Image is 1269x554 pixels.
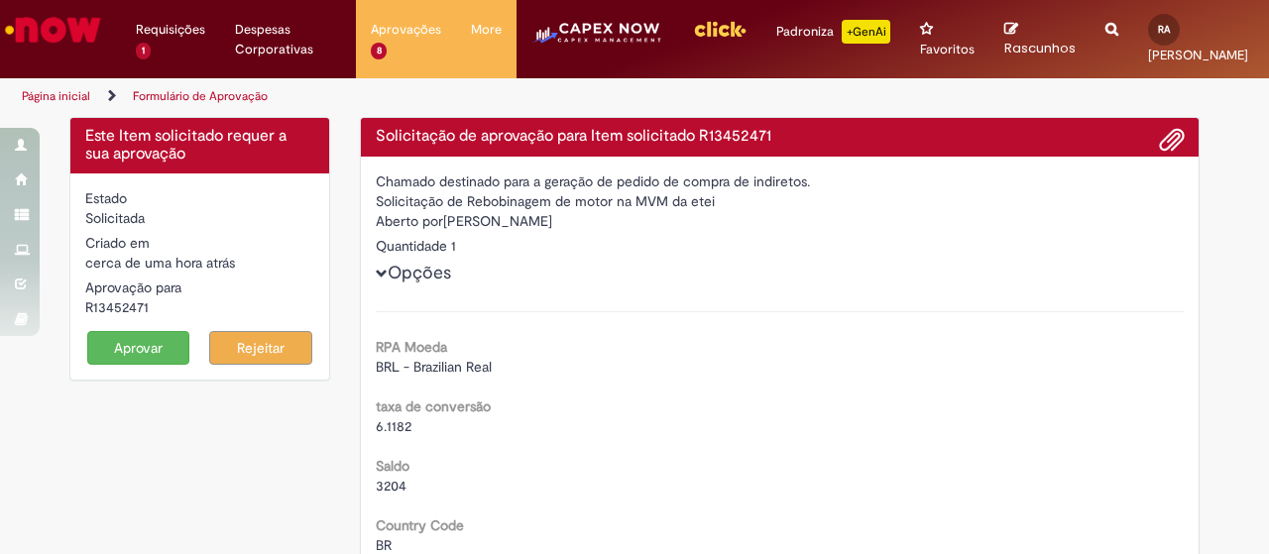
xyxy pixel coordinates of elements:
img: ServiceNow [2,10,104,50]
span: 6.1182 [376,417,411,435]
a: Página inicial [22,88,90,104]
div: Chamado destinado para a geração de pedido de compra de indiretos. [376,171,1185,191]
label: Aprovação para [85,277,181,297]
b: taxa de conversão [376,397,491,415]
span: More [471,20,502,40]
h4: Solicitação de aprovação para Item solicitado R13452471 [376,128,1185,146]
b: RPA Moeda [376,338,447,356]
span: cerca de uma hora atrás [85,254,235,272]
span: Aprovações [371,20,441,40]
img: click_logo_yellow_360x200.png [693,14,747,44]
h4: Este Item solicitado requer a sua aprovação [85,128,314,163]
div: Padroniza [776,20,890,44]
a: Formulário de Aprovação [133,88,268,104]
div: [PERSON_NAME] [376,211,1185,236]
span: Requisições [136,20,205,40]
span: RA [1158,23,1170,36]
div: Solicitação de Rebobinagem de motor na MVM da etei [376,191,1185,211]
b: Saldo [376,457,409,475]
label: Criado em [85,233,150,253]
div: Quantidade 1 [376,236,1185,256]
b: Country Code [376,516,464,534]
label: Aberto por [376,211,443,231]
div: 27/08/2025 13:37:22 [85,253,314,273]
a: Rascunhos [1004,21,1076,57]
span: [PERSON_NAME] [1148,47,1248,63]
img: CapexLogo5.png [531,20,663,59]
span: 8 [371,43,388,59]
span: Despesas Corporativas [235,20,341,59]
button: Aprovar [87,331,190,365]
div: Solicitada [85,208,314,228]
label: Estado [85,188,127,208]
span: BRL - Brazilian Real [376,358,492,376]
ul: Trilhas de página [15,78,831,115]
span: 1 [136,43,151,59]
div: R13452471 [85,297,314,317]
span: Favoritos [920,40,975,59]
span: Rascunhos [1004,39,1076,57]
span: 3204 [376,477,406,495]
p: +GenAi [842,20,890,44]
button: Rejeitar [209,331,312,365]
span: BR [376,536,392,554]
